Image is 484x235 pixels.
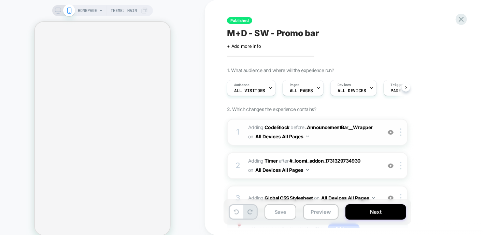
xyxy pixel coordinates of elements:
[391,83,404,87] span: Trigger
[400,128,401,136] img: close
[290,158,360,164] span: #_loomi_addon_1731329734930
[388,163,394,169] img: crossed eye
[248,124,289,130] span: Adding
[265,204,296,220] button: Save
[234,125,241,139] div: 1
[227,28,319,38] span: M+D - SW - Promo bar
[227,106,316,112] span: 2. Which changes the experience contains?
[248,132,253,141] span: on
[305,124,373,130] span: .AnnouncementBar__Wrapper
[290,88,313,93] span: ALL PAGES
[321,193,375,203] button: All Devices All Pages
[338,88,366,93] span: ALL DEVICES
[345,204,406,220] button: Next
[314,194,319,202] span: on
[78,5,97,16] span: HOMEPAGE
[303,204,339,220] button: Preview
[227,43,261,49] span: + Add more info
[255,165,309,175] button: All Devices All Pages
[111,5,137,16] span: Theme: MAIN
[234,191,241,205] div: 3
[227,17,252,24] span: Published
[227,67,334,73] span: 1. What audience and where will the experience run?
[265,158,278,164] b: Timer
[388,195,394,201] img: crossed eye
[338,83,351,87] span: Devices
[248,166,253,174] span: on
[391,88,414,93] span: Page Load
[306,169,309,171] img: down arrow
[265,195,313,201] b: Global CSS Stylesheet
[248,158,277,164] span: Adding
[279,158,289,164] span: AFTER
[388,129,394,135] img: crossed eye
[290,83,299,87] span: Pages
[400,162,401,169] img: close
[234,159,241,172] div: 2
[306,136,309,137] img: down arrow
[291,124,304,130] span: BEFORE
[265,124,289,130] b: Code Block
[255,132,309,141] button: All Devices All Pages
[248,193,378,203] span: Adding
[400,194,401,202] img: close
[234,88,265,93] span: All Visitors
[234,83,250,87] span: Audience
[372,197,375,199] img: down arrow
